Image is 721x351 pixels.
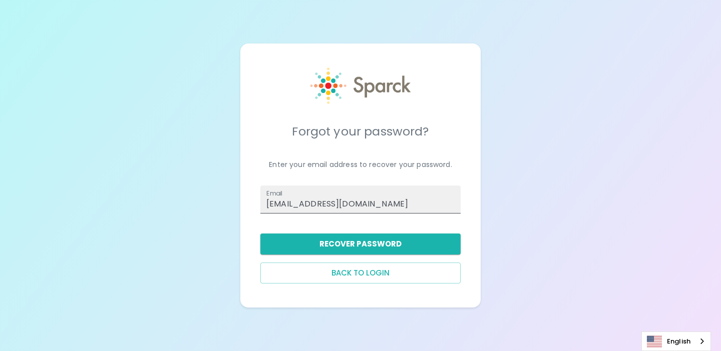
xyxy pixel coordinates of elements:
[260,123,461,139] h5: Forgot your password?
[642,332,710,350] a: English
[310,67,411,104] img: Sparck logo
[260,159,461,169] p: Enter your email address to recover your password.
[260,262,461,283] button: Back to login
[266,189,282,197] label: Email
[641,331,711,351] div: Language
[641,331,711,351] aside: Language selected: English
[260,233,461,254] button: Recover Password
